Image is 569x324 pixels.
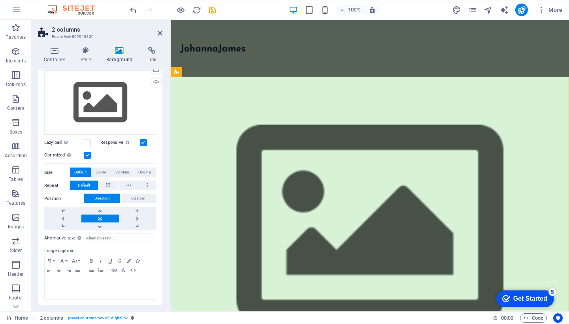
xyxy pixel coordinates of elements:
[133,256,142,266] button: Icons
[507,315,508,321] span: :
[7,105,24,111] p: Content
[6,58,26,64] p: Elements
[45,266,54,275] button: Align Left
[128,266,138,275] button: HTML
[141,47,162,63] h4: Link
[5,153,27,159] p: Accordion
[75,47,100,63] h4: Style
[111,168,134,177] button: Contain
[124,256,133,266] button: Colors
[64,266,73,275] button: Align Right
[207,5,217,15] button: save
[129,6,138,15] i: Undo: Change background (Ctrl+Z)
[138,168,151,177] span: Original
[44,138,84,147] label: Lazyload
[57,2,64,9] div: 5
[6,313,28,323] a: Click to cancel selection. Double-click to open Pages
[452,5,462,15] button: design
[121,194,156,203] button: Custom
[87,266,96,275] button: Unordered List
[21,9,55,16] div: Get Started
[40,313,135,323] nav: breadcrumb
[54,266,64,275] button: Align Center
[100,138,140,147] label: Responsive
[336,5,364,15] button: 100%
[96,266,106,275] button: Ordered List
[44,234,84,243] label: Alternative text
[9,176,23,183] p: Tables
[499,5,509,15] button: text_generator
[96,256,106,266] button: Italic (⌘I)
[8,271,24,277] p: Header
[515,4,528,16] button: publish
[106,256,115,266] button: Underline (⌘U)
[484,6,493,15] i: Navigator
[70,168,91,177] button: Default
[501,313,513,323] span: 00 00
[44,194,84,203] label: Position
[4,4,62,21] div: Get Started 5 items remaining, 0% complete
[517,6,526,15] i: Publish
[44,181,70,190] label: Repeat
[44,151,84,160] label: Optimized
[115,256,124,266] button: Strikethrough
[9,129,23,135] p: Boxes
[10,247,22,254] p: Slider
[44,168,70,177] label: Size
[44,70,156,135] div: Select files from the file manager, stock photos, or upload file(s)
[91,168,110,177] button: Cover
[537,6,562,14] span: More
[131,316,134,320] i: This element is a customizable preset
[74,168,87,177] span: Default
[208,6,217,15] i: Save (Ctrl+S)
[192,5,201,15] button: reload
[96,168,106,177] span: Cover
[70,181,98,190] button: Default
[499,6,509,15] i: AI Writer
[78,181,90,190] span: Default
[45,5,105,15] img: Editor Logo
[128,5,138,15] button: undo
[369,6,376,13] i: On resize automatically adjust zoom level to fit chosen device.
[44,246,156,256] label: Image caption
[452,6,461,15] i: Design (Ctrl+Alt+Y)
[553,313,563,323] button: Usercentrics
[100,47,142,63] h4: Background
[66,313,128,323] span: . preset-columns-two-v2-digital-cv
[73,266,83,275] button: Align Justify
[468,5,477,15] button: pages
[52,26,162,33] h2: 2 columns
[87,256,96,266] button: Bold (⌘B)
[9,295,23,301] p: Footer
[6,81,26,88] p: Columns
[38,47,75,63] h4: Container
[45,256,57,266] button: Paragraph Format
[131,194,145,203] span: Custom
[493,313,514,323] h6: Session time
[192,6,201,15] i: Reload page
[94,194,110,203] span: Direction
[524,313,543,323] span: Code
[484,5,493,15] button: navigator
[520,313,547,323] button: Code
[468,6,477,15] i: Pages (Ctrl+Alt+S)
[84,194,120,203] button: Direction
[57,256,70,266] button: Font Family
[115,168,129,177] span: Contain
[134,168,156,177] button: Original
[8,224,24,230] p: Images
[534,4,565,16] button: More
[70,256,83,266] button: Font Size
[348,5,361,15] h6: 100%
[109,266,119,275] button: Insert Link
[119,266,128,275] button: Clear Formatting
[6,34,26,40] p: Favorites
[52,33,147,40] h3: Preset #ed-899940420
[6,200,25,206] p: Features
[84,234,156,243] input: Alternative text...
[40,313,64,323] span: Click to select. Double-click to edit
